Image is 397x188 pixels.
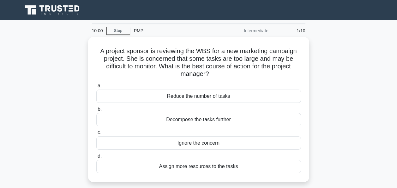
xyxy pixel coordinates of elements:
[98,153,102,159] span: d.
[96,113,301,126] div: Decompose the tasks further
[98,106,102,112] span: b.
[96,90,301,103] div: Reduce the number of tasks
[98,130,101,135] span: c.
[272,24,309,37] div: 1/10
[96,160,301,173] div: Assign more resources to the tasks
[88,24,106,37] div: 10:00
[96,47,302,78] h5: A project sponsor is reviewing the WBS for a new marketing campaign project. She is concerned tha...
[98,83,102,88] span: a.
[130,24,217,37] div: PMP
[106,27,130,35] a: Stop
[217,24,272,37] div: Intermediate
[96,136,301,150] div: Ignore the concern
